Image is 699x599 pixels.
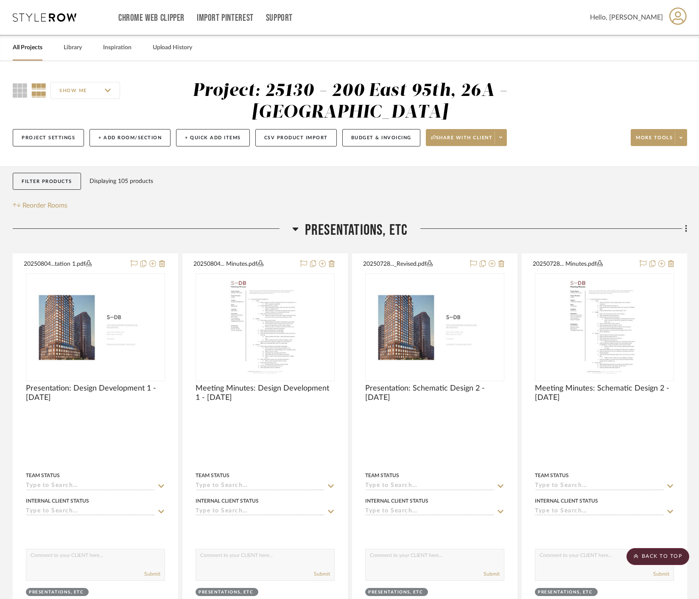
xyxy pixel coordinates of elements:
button: More tools [631,129,687,146]
a: Inspiration [103,42,131,53]
button: Budget & Invoicing [342,129,420,146]
input: Type to Search… [365,508,494,516]
input: Type to Search… [26,508,155,516]
button: Submit [484,570,500,578]
button: + Add Room/Section [89,129,171,146]
input: Type to Search… [196,482,324,490]
div: PRESENTATIONS, ETC [538,589,593,596]
span: Share with client [431,135,493,147]
span: Presentation: Design Development 1 - [DATE] [26,384,165,402]
div: Team Status [365,472,399,479]
span: PRESENTATIONS, ETC [305,221,408,239]
a: Support [266,14,293,22]
input: Type to Search… [535,482,664,490]
span: Hello, [PERSON_NAME] [590,12,663,22]
a: Chrome Web Clipper [118,14,185,22]
scroll-to-top-button: BACK TO TOP [626,548,689,565]
input: Type to Search… [26,482,155,490]
div: PRESENTATIONS, ETC [368,589,423,596]
div: PRESENTATIONS, ETC [29,589,84,596]
input: Type to Search… [365,482,494,490]
button: CSV Product Import [255,129,337,146]
img: Meeting Minutes: Design Development 1 - 08.04.2025 [224,274,306,380]
a: Library [64,42,82,53]
span: More tools [636,135,673,147]
span: Presentation: Schematic Design 2 - [DATE] [365,384,504,402]
button: Submit [653,570,669,578]
a: All Projects [13,42,42,53]
button: Submit [144,570,160,578]
button: Project Settings [13,129,84,146]
button: Filter Products [13,173,81,190]
button: 20250804... Minutes.pdf [193,259,295,269]
input: Type to Search… [535,508,664,516]
div: Team Status [196,472,229,479]
button: + Quick Add Items [176,129,250,146]
div: Displaying 105 products [89,173,153,190]
a: Upload History [153,42,192,53]
div: Internal Client Status [365,497,428,505]
div: Internal Client Status [535,497,598,505]
input: Type to Search… [196,508,324,516]
div: Internal Client Status [196,497,259,505]
img: Meeting Minutes: Schematic Design 2 - 07.28.2025 [564,274,646,380]
div: Team Status [26,472,60,479]
button: Submit [314,570,330,578]
button: 20250804...tation 1.pdf [24,259,126,269]
div: Team Status [535,472,569,479]
img: Presentation: Schematic Design 2 - 07.28.2025 [366,283,503,372]
span: Meeting Minutes: Schematic Design 2 - [DATE] [535,384,674,402]
button: Reorder Rooms [13,200,67,211]
div: Project: 25130 - 200 East 95th, 26A - [GEOGRAPHIC_DATA] [193,82,507,121]
a: Import Pinterest [197,14,254,22]
div: PRESENTATIONS, ETC [199,589,253,596]
span: Reorder Rooms [22,200,67,211]
button: 20250728..._Revised.pdf [363,259,465,269]
button: Share with client [426,129,507,146]
button: 20250728... Minutes.pdf [533,259,635,269]
img: Presentation: Design Development 1 - 08.04.2025 [27,283,164,372]
span: Meeting Minutes: Design Development 1 - [DATE] [196,384,335,402]
div: 0 [366,274,504,381]
div: Internal Client Status [26,497,89,505]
